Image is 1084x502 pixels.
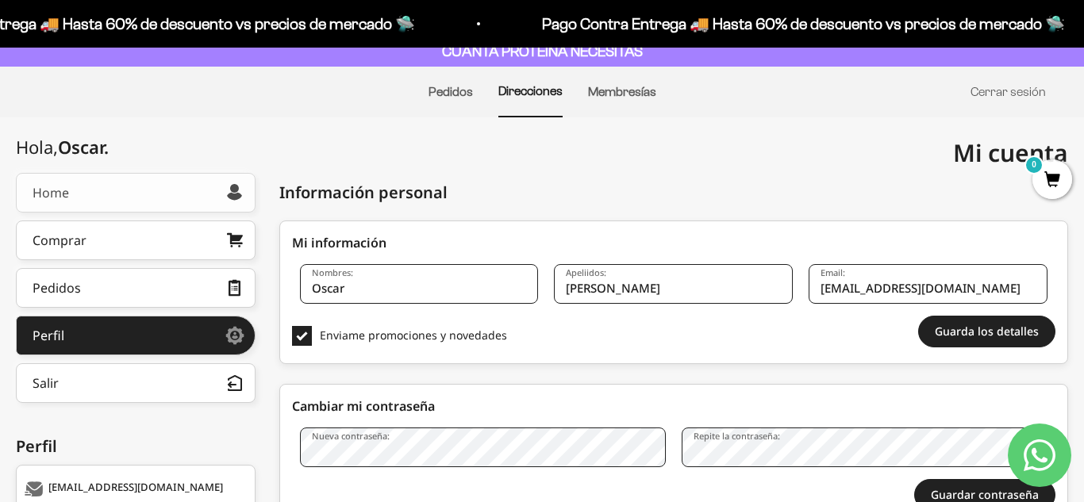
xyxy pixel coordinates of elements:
p: Pago Contra Entrega 🚚 Hasta 60% de descuento vs precios de mercado 🛸 [540,11,1063,36]
div: [EMAIL_ADDRESS][DOMAIN_NAME] [25,481,243,497]
div: Información personal [279,181,448,205]
div: Cambiar mi contraseña [292,397,1056,416]
div: Perfil [33,329,64,342]
span: Mi cuenta [953,136,1068,169]
div: Pedidos [33,282,81,294]
a: Home [16,173,256,213]
mark: 0 [1024,155,1044,174]
a: Pedidos [429,85,473,98]
a: Perfil [16,316,256,355]
div: Mi información [292,233,1056,252]
a: Membresías [588,85,656,98]
label: Nombres: [312,266,353,278]
div: Salir [33,377,59,389]
div: Perfil [16,435,256,458]
label: Email: [821,266,845,278]
div: Comprar [33,234,86,247]
span: Oscar [58,135,109,159]
label: Apeliidos: [566,266,606,278]
a: Pedidos [16,268,256,308]
a: Direcciones [498,84,563,98]
a: 0 [1032,172,1072,190]
a: Cerrar sesión [971,85,1046,98]
label: Nueva contraseña: [312,430,390,442]
label: Repite la contraseña: [694,430,780,442]
button: Guarda los detalles [918,316,1055,347]
button: Salir [16,363,256,403]
strong: CUANTA PROTEÍNA NECESITAS [442,43,643,59]
label: Enviame promociones y novedades [292,326,531,346]
div: Home [33,186,69,199]
span: . [104,135,109,159]
a: Comprar [16,220,256,260]
div: Hola, [16,137,109,157]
